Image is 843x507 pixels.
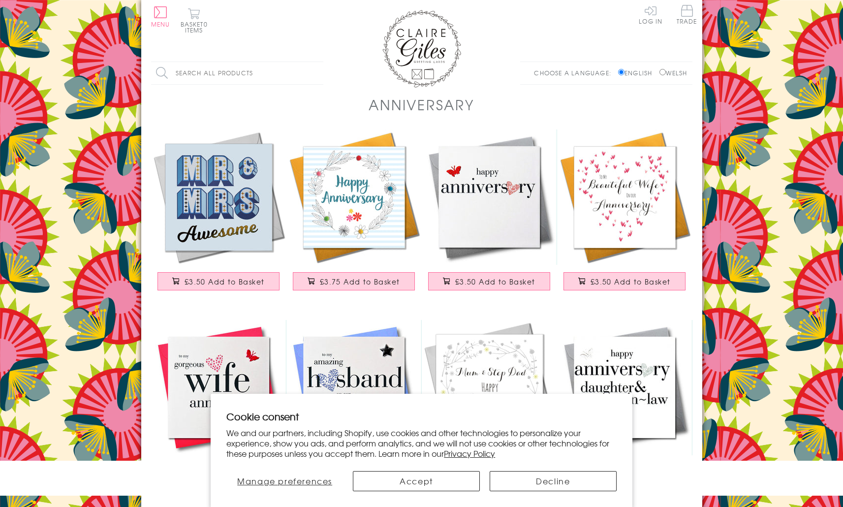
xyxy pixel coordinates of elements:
a: Wedding Card, Heart, Happy Anniversary, embellished with a fabric butterfly £3.50 Add to Basket [422,129,557,300]
a: Trade [677,5,697,26]
span: 0 items [185,20,208,34]
img: Husband Wedding Anniversary Card, Blue Heart, Embellished with a padded star [286,320,422,455]
a: Wedding Anniversary Card, Daughter and Son-in-law, fabric butterfly Embellished £3.50 Add to Basket [557,320,692,491]
h2: Cookie consent [226,410,617,423]
button: Manage preferences [226,471,343,491]
img: Wedding Card, Heart, Happy Anniversary, embellished with a fabric butterfly [422,129,557,265]
input: English [618,69,624,75]
img: Claire Giles Greetings Cards [382,10,461,88]
span: £3.50 Add to Basket [455,277,535,286]
span: Menu [151,20,170,29]
a: Wedding Card, Heart, Beautiful Wife Anniversary £3.50 Add to Basket [557,129,692,300]
a: Wedding Card, Flower Circle, Happy Anniversary, Embellished with pompoms £3.75 Add to Basket [286,129,422,300]
p: Choose a language: [534,68,616,77]
span: £3.50 Add to Basket [591,277,671,286]
img: Wedding Card, Flowers, Mum and Step Dad Happy Anniversary [422,320,557,455]
a: Wife Wedding Anniverary Card, Pink Heart, fabric butterfly Embellished £3.50 Add to Basket [151,320,286,491]
span: £3.75 Add to Basket [320,277,400,286]
button: £3.50 Add to Basket [563,272,686,290]
img: Wedding Card, Heart, Beautiful Wife Anniversary [557,129,692,265]
button: £3.50 Add to Basket [428,272,550,290]
a: Log In [639,5,662,24]
button: £3.75 Add to Basket [293,272,415,290]
button: Accept [353,471,480,491]
span: £3.50 Add to Basket [185,277,265,286]
label: Welsh [659,68,687,77]
input: Search [313,62,323,84]
button: £3.50 Add to Basket [157,272,280,290]
img: Wedding Card, Mr & Mrs Awesome, blue block letters, with gold foil [151,129,286,265]
input: Search all products [151,62,323,84]
img: Wedding Card, Flower Circle, Happy Anniversary, Embellished with pompoms [286,129,422,265]
button: Decline [490,471,617,491]
button: Basket0 items [181,8,208,33]
span: Trade [677,5,697,24]
span: Manage preferences [237,475,332,487]
a: Wedding Card, Flowers, Mum and Step Dad Happy Anniversary £3.50 Add to Basket [422,320,557,491]
img: Wedding Anniversary Card, Daughter and Son-in-law, fabric butterfly Embellished [557,320,692,455]
button: Menu [151,6,170,27]
a: Husband Wedding Anniversary Card, Blue Heart, Embellished with a padded star £3.50 Add to Basket [286,320,422,491]
img: Wife Wedding Anniverary Card, Pink Heart, fabric butterfly Embellished [151,320,286,455]
h1: Anniversary [369,95,474,115]
input: Welsh [659,69,666,75]
a: Wedding Card, Mr & Mrs Awesome, blue block letters, with gold foil £3.50 Add to Basket [151,129,286,300]
p: We and our partners, including Shopify, use cookies and other technologies to personalize your ex... [226,428,617,458]
label: English [618,68,657,77]
a: Privacy Policy [444,447,495,459]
